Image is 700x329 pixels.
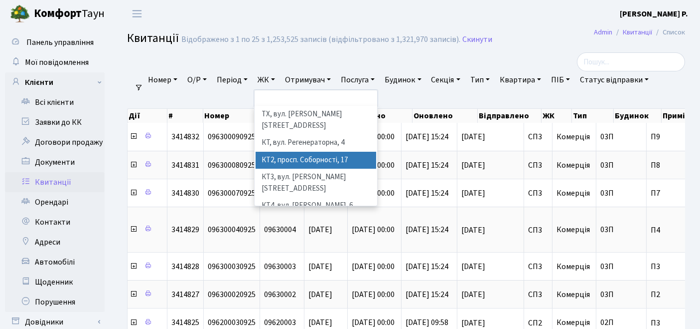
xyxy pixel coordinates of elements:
th: Створено [347,109,413,123]
span: [DATE] [461,133,520,141]
a: Мої повідомлення [5,52,105,72]
span: 3414830 [171,188,199,199]
a: Секція [427,71,464,88]
span: 3414825 [171,318,199,329]
span: 09630003 [264,261,296,272]
span: [DATE] 00:00 [352,318,395,329]
span: [DATE] 15:24 [406,225,448,236]
span: [DATE] [308,261,332,272]
span: [DATE] 15:24 [406,261,448,272]
span: Комерція [557,289,590,300]
span: 03П [600,131,614,142]
th: ЖК [542,109,572,123]
span: [DATE] [461,226,520,234]
a: Скинути [462,35,492,44]
span: 096300090925 [208,131,256,142]
span: 096300020925 [208,289,256,300]
span: 03П [600,261,614,272]
span: 3414832 [171,131,199,142]
span: СП3 [528,161,548,169]
a: Статус відправки [576,71,653,88]
span: [DATE] 15:24 [406,289,448,300]
a: Номер [144,71,181,88]
span: [DATE] [461,263,520,271]
span: [DATE] [308,289,332,300]
b: [PERSON_NAME] Р. [620,8,688,19]
span: СП3 [528,133,548,141]
a: Клієнти [5,72,105,92]
a: Будинок [381,71,425,88]
span: 3414827 [171,289,199,300]
span: СП3 [528,291,548,299]
li: КТ2, просп. Соборності, 17 [256,152,377,169]
a: Заявки до КК [5,112,105,132]
span: СП3 [528,226,548,234]
span: [DATE] [461,291,520,299]
a: Панель управління [5,32,105,52]
span: [DATE] 15:24 [406,188,448,199]
span: 096300070925 [208,188,256,199]
span: 03П [600,289,614,300]
span: Комерція [557,225,590,236]
span: Таун [34,5,105,22]
button: Переключити навігацію [125,5,149,22]
th: Оновлено [413,109,478,123]
li: КТ3, вул. [PERSON_NAME][STREET_ADDRESS] [256,169,377,197]
span: 03П [600,188,614,199]
span: [DATE] 00:00 [352,261,395,272]
li: КТ4, вул. [PERSON_NAME], 6 [256,197,377,215]
th: # [167,109,203,123]
span: [DATE] [308,225,332,236]
span: 3414828 [171,261,199,272]
span: [DATE] [308,318,332,329]
span: СП3 [528,189,548,197]
a: Адреси [5,232,105,252]
span: [DATE] [461,319,520,327]
li: КТ, вул. Регенераторна, 4 [256,134,377,152]
a: Послуга [337,71,379,88]
span: СП2 [528,319,548,327]
a: ЖК [254,71,279,88]
a: Всі клієнти [5,92,105,112]
li: ТХ, вул. [PERSON_NAME][STREET_ADDRESS] [256,106,377,134]
a: Admin [594,27,612,37]
div: Відображено з 1 по 25 з 1,253,525 записів (відфільтровано з 1,321,970 записів). [181,35,460,44]
a: ПІБ [547,71,574,88]
a: О/Р [183,71,211,88]
span: [DATE] 09:58 [406,318,448,329]
span: Комерція [557,318,590,329]
span: Комерція [557,261,590,272]
a: Порушення [5,292,105,312]
a: Квартира [496,71,545,88]
a: Документи [5,152,105,172]
span: 09620003 [264,318,296,329]
span: Квитанції [127,29,179,47]
span: 096300040925 [208,225,256,236]
a: Договори продажу [5,132,105,152]
span: Комерція [557,160,590,171]
span: Панель управління [26,37,94,48]
span: [DATE] [461,189,520,197]
span: [DATE] 00:00 [352,225,395,236]
a: Щоденник [5,272,105,292]
img: logo.png [10,4,30,24]
a: Квитанції [623,27,652,37]
th: Будинок [614,109,662,123]
input: Пошук... [577,52,685,71]
span: Комерція [557,131,590,142]
span: [DATE] 00:00 [352,289,395,300]
th: Дії [128,109,167,123]
b: Комфорт [34,5,82,21]
span: [DATE] 15:24 [406,131,448,142]
span: 02П [600,318,614,329]
th: Номер [203,109,259,123]
span: СП3 [528,263,548,271]
span: 3414831 [171,160,199,171]
span: 09630004 [264,225,296,236]
span: 096300030925 [208,261,256,272]
span: Комерція [557,188,590,199]
span: [DATE] [461,161,520,169]
span: 09630002 [264,289,296,300]
a: Автомобілі [5,252,105,272]
span: 03П [600,160,614,171]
